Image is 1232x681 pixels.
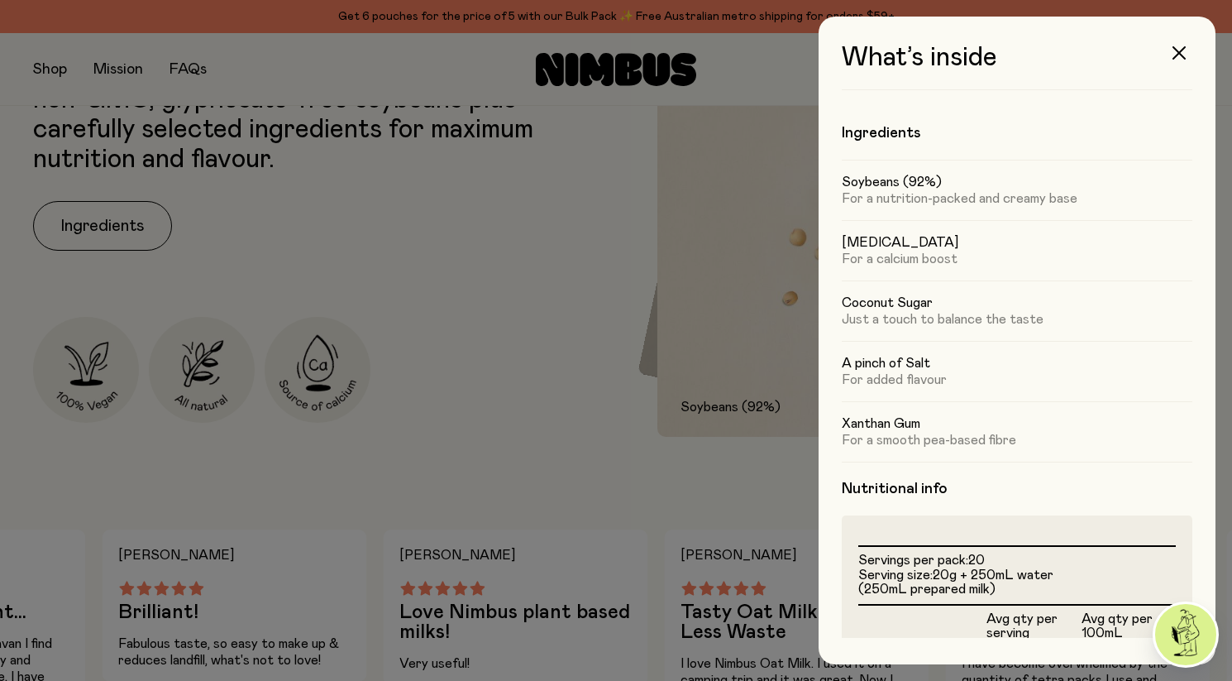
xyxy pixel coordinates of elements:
[968,554,985,567] span: 20
[842,251,1192,267] p: For a calcium boost
[858,554,1176,568] li: Servings per pack:
[842,43,1192,90] h3: What’s inside
[842,355,1192,372] h5: A pinch of Salt
[842,190,1192,207] p: For a nutrition-packed and creamy base
[842,311,1192,328] p: Just a touch to balance the taste
[858,568,1053,597] span: 20g + 250mL water (250mL prepared milk)
[858,568,1176,597] li: Serving size:
[842,123,1192,143] h4: Ingredients
[842,174,1192,190] h5: Soybeans (92%)
[842,432,1192,448] p: For a smooth pea-based fibre
[1081,605,1176,664] th: Avg qty per 100mL Prepared Milk
[842,479,1192,499] h4: Nutritional info
[842,372,1192,388] p: For added flavour
[842,295,1192,311] h5: Coconut Sugar
[986,605,1081,664] th: Avg qty per serving
[842,415,1192,432] h5: Xanthan Gum
[842,234,1192,251] h5: [MEDICAL_DATA]
[1155,604,1216,665] img: agent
